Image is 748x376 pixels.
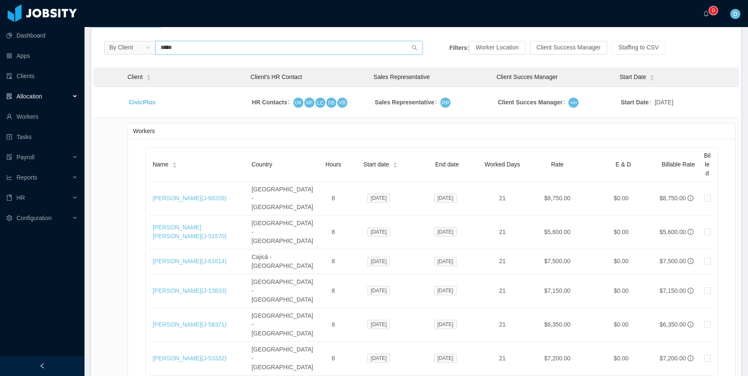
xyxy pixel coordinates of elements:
td: 21 [480,308,524,342]
td: Cajicá - [GEOGRAPHIC_DATA] [248,249,319,274]
span: [DATE] [434,354,457,363]
div: Sort [650,74,655,79]
td: 21 [480,342,524,376]
span: info-circle [688,355,693,361]
a: [PERSON_NAME](J-61614) [153,258,227,264]
span: Reports [16,174,37,181]
span: $0.00 [614,321,628,328]
button: Worker Location [469,41,526,54]
i: icon: caret-down [650,77,654,79]
td: [GEOGRAPHIC_DATA] - [GEOGRAPHIC_DATA] [248,308,319,342]
span: D [733,9,737,19]
i: icon: caret-up [146,74,151,76]
td: 21 [480,215,524,249]
a: icon: pie-chartDashboard [6,27,78,44]
i: icon: setting [6,215,12,221]
span: Sales Representative [374,74,430,80]
i: icon: caret-up [650,74,654,76]
button: Staffing to CSV [612,41,665,54]
td: 21 [480,182,524,215]
a: [PERSON_NAME] [PERSON_NAME](J-51570) [153,224,227,240]
strong: Client Succes Manager [498,99,562,106]
span: Client Succes Manager [497,74,558,80]
span: info-circle [688,322,693,327]
strong: HR Contacts [252,99,287,106]
div: By Client [109,41,133,54]
i: icon: solution [6,93,12,99]
span: info-circle [688,229,693,235]
i: icon: bell [703,11,709,16]
span: [DATE] [367,257,390,266]
span: $0.00 [614,355,628,362]
span: WM [570,99,577,106]
td: 21 [480,274,524,308]
a: icon: userWorkers [6,108,78,125]
div: Sort [146,74,151,79]
strong: Start Date [621,99,649,106]
span: [DATE] [367,227,390,237]
span: [DATE] [367,320,390,329]
div: $8,750.00 [660,194,686,203]
span: MF [306,98,313,106]
span: Client [128,73,143,82]
a: [PERSON_NAME](J-68209) [153,195,227,202]
span: [DATE] [367,286,390,295]
span: Billed [704,152,711,177]
span: [DATE] [434,320,457,329]
div: Sort [393,161,398,167]
span: info-circle [688,195,693,201]
span: Rate [551,161,564,168]
sup: 0 [709,6,718,15]
td: [GEOGRAPHIC_DATA] - [GEOGRAPHIC_DATA] [248,342,319,376]
i: icon: search [412,45,418,51]
td: [GEOGRAPHIC_DATA] - [GEOGRAPHIC_DATA] [248,182,319,215]
span: Client’s HR Contact [251,74,302,80]
i: icon: down [146,45,151,51]
span: [DATE] [434,193,457,203]
span: [DATE] [367,193,390,203]
i: icon: caret-down [393,164,397,167]
span: $0.00 [614,287,628,294]
td: 8 [319,274,347,308]
td: 8 [319,342,347,376]
span: LC [317,98,324,108]
span: Configuration [16,215,52,221]
span: $0.00 [614,229,628,235]
span: [DATE] [367,354,390,363]
span: Hours [325,161,341,168]
td: [GEOGRAPHIC_DATA] - [GEOGRAPHIC_DATA] [248,274,319,308]
i: icon: file-protect [6,154,12,160]
span: Worked Days [485,161,520,168]
td: $6,350.00 [524,308,590,342]
div: $7,200.00 [660,354,686,363]
span: info-circle [688,288,693,294]
td: $7,150.00 [524,274,590,308]
div: Workers [133,123,730,139]
span: $0.00 [614,258,628,264]
strong: Filters: [449,44,469,51]
span: [DATE] [655,98,673,107]
a: [PERSON_NAME](J-53332) [153,355,227,362]
a: CivicPlus [129,99,156,106]
i: icon: caret-down [172,164,177,167]
i: icon: caret-down [146,77,151,79]
div: Sort [172,161,177,167]
button: Client Success Manager [530,41,608,54]
span: Name [153,160,168,169]
span: VB [339,98,346,107]
span: Payroll [16,154,35,161]
div: $6,350.00 [660,320,686,329]
div: $7,500.00 [660,257,686,266]
i: icon: caret-up [393,161,397,164]
strong: Sales Representative [375,99,434,106]
span: $0.00 [614,195,628,202]
i: icon: line-chart [6,174,12,180]
a: icon: profileTasks [6,128,78,145]
div: $7,150.00 [660,286,686,295]
i: icon: book [6,195,12,201]
span: Start date [363,160,389,169]
span: [DATE] [434,286,457,295]
span: DB [328,98,335,107]
span: Country [251,161,272,168]
span: Allocation [16,93,42,100]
